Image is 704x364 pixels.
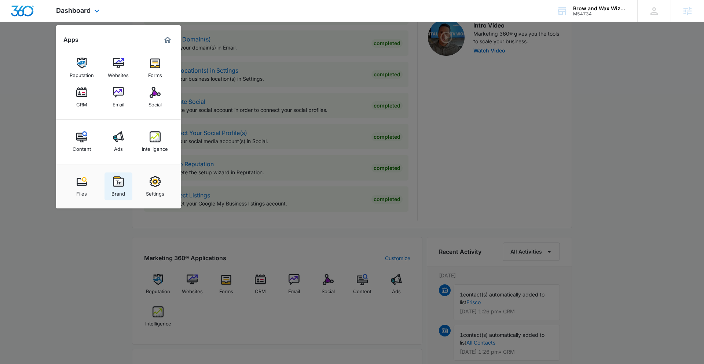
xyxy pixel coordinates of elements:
a: Intelligence [141,128,169,156]
a: Ads [104,128,132,156]
div: Ads [114,142,123,152]
div: Settings [146,187,164,197]
div: Social [148,98,162,108]
a: Brand [104,172,132,200]
div: CRM [76,98,87,108]
a: Marketing 360® Dashboard [162,34,173,46]
div: Brand [111,187,125,197]
div: Websites [108,69,129,78]
a: Websites [104,54,132,82]
div: Forms [148,69,162,78]
a: Social [141,83,169,111]
a: Settings [141,172,169,200]
div: Intelligence [142,142,168,152]
a: Forms [141,54,169,82]
div: Files [76,187,87,197]
a: Email [104,83,132,111]
div: Reputation [70,69,94,78]
a: Content [68,128,96,156]
a: Reputation [68,54,96,82]
div: Email [113,98,124,108]
div: Content [73,142,91,152]
span: Dashboard [56,7,91,14]
h2: Apps [63,36,78,43]
a: Files [68,172,96,200]
a: CRM [68,83,96,111]
div: account id [573,11,627,17]
div: account name [573,6,627,11]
